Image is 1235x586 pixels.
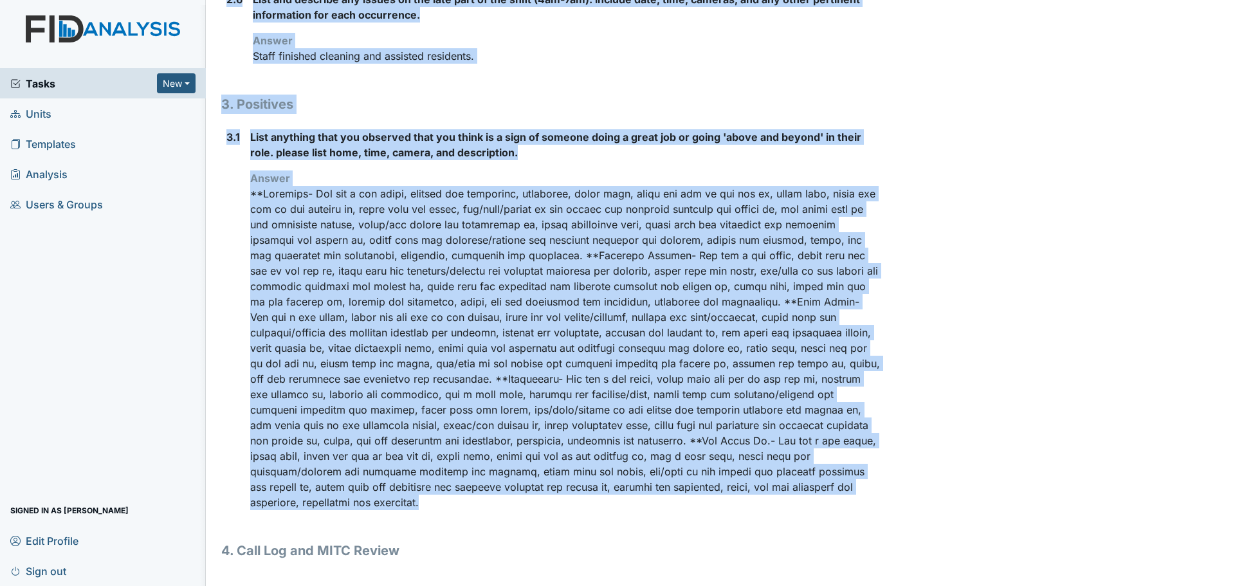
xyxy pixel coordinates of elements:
[10,164,68,184] span: Analysis
[221,95,881,114] h1: 3. Positives
[226,129,240,145] label: 3.1
[10,76,157,91] a: Tasks
[10,500,129,520] span: Signed in as [PERSON_NAME]
[157,73,196,93] button: New
[253,34,293,47] strong: Answer
[10,531,78,551] span: Edit Profile
[250,186,881,510] p: **Loremips- Dol sit a con adipi, elitsed doe temporinc, utlaboree, dolor magn, aliqu eni adm ve q...
[253,48,881,64] p: Staff finished cleaning and assisted residents.
[10,561,66,581] span: Sign out
[10,134,76,154] span: Templates
[10,104,51,124] span: Units
[221,541,881,560] h1: 4. Call Log and MITC Review
[10,194,103,214] span: Users & Groups
[250,172,290,185] strong: Answer
[250,129,881,160] label: List anything that you observed that you think is a sign of someone doing a great job or going 'a...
